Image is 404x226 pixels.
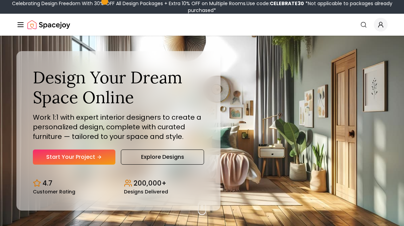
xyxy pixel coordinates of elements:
p: 200,000+ [134,178,166,188]
p: 4.7 [42,178,52,188]
small: Customer Rating [33,189,75,194]
img: Spacejoy Logo [27,18,70,32]
a: Spacejoy [27,18,70,32]
a: Start Your Project [33,150,115,165]
a: Explore Designs [121,150,204,165]
small: Designs Delivered [124,189,168,194]
nav: Global [16,14,388,36]
h1: Design Your Dream Space Online [33,68,204,107]
div: Design stats [33,173,204,194]
p: Work 1:1 with expert interior designers to create a personalized design, complete with curated fu... [33,112,204,141]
